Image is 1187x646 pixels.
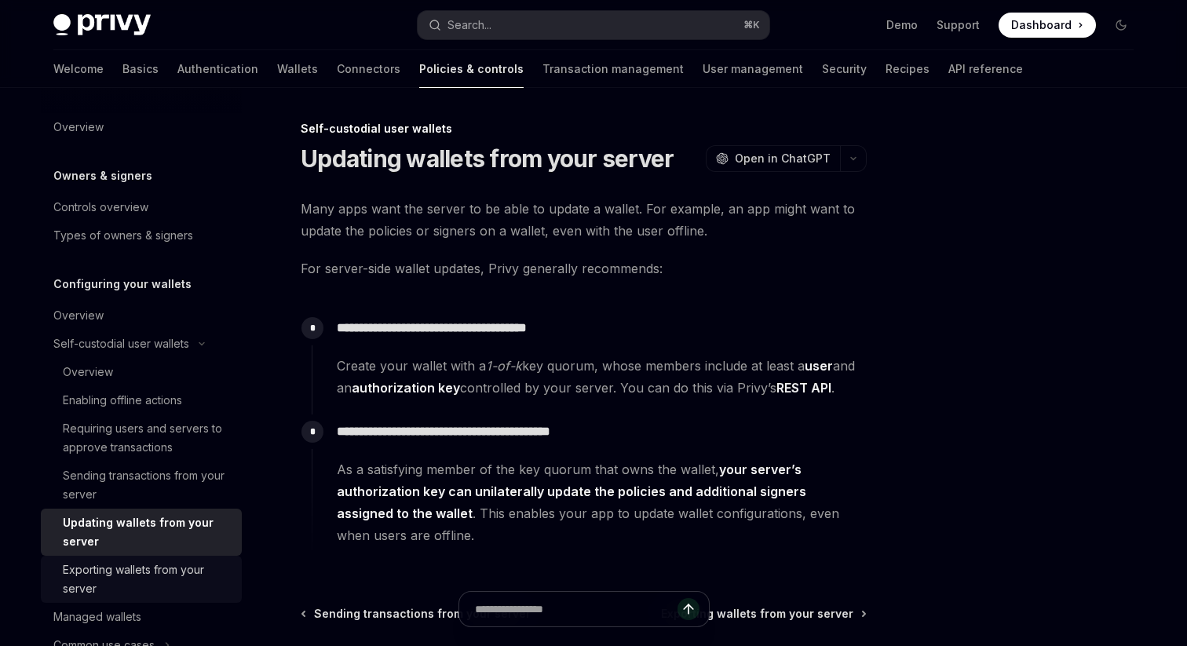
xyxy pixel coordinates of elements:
[63,466,232,504] div: Sending transactions from your server
[41,358,242,386] a: Overview
[41,603,242,631] a: Managed wallets
[301,198,867,242] span: Many apps want the server to be able to update a wallet. For example, an app might want to update...
[41,113,242,141] a: Overview
[805,358,833,374] strong: user
[63,391,182,410] div: Enabling offline actions
[277,50,318,88] a: Wallets
[41,414,242,462] a: Requiring users and servers to approve transactions
[447,16,491,35] div: Search...
[53,14,151,36] img: dark logo
[53,306,104,325] div: Overview
[419,50,524,88] a: Policies & controls
[41,509,242,556] a: Updating wallets from your server
[63,560,232,598] div: Exporting wallets from your server
[999,13,1096,38] a: Dashboard
[886,50,930,88] a: Recipes
[122,50,159,88] a: Basics
[743,19,760,31] span: ⌘ K
[542,50,684,88] a: Transaction management
[948,50,1023,88] a: API reference
[41,462,242,509] a: Sending transactions from your server
[418,11,769,39] button: Search...⌘K
[703,50,803,88] a: User management
[63,513,232,551] div: Updating wallets from your server
[822,50,867,88] a: Security
[53,608,141,626] div: Managed wallets
[41,221,242,250] a: Types of owners & signers
[41,556,242,603] a: Exporting wallets from your server
[63,419,232,457] div: Requiring users and servers to approve transactions
[337,355,866,399] span: Create your wallet with a key quorum, whose members include at least a and an controlled by your ...
[53,198,148,217] div: Controls overview
[53,166,152,185] h5: Owners & signers
[735,151,831,166] span: Open in ChatGPT
[337,458,866,546] span: As a satisfying member of the key quorum that owns the wallet, . This enables your app to update ...
[41,301,242,330] a: Overview
[53,226,193,245] div: Types of owners & signers
[776,380,831,396] a: REST API
[886,17,918,33] a: Demo
[177,50,258,88] a: Authentication
[1011,17,1072,33] span: Dashboard
[352,380,460,396] strong: authorization key
[63,363,113,381] div: Overview
[41,386,242,414] a: Enabling offline actions
[678,598,699,620] button: Send message
[53,275,192,294] h5: Configuring your wallets
[301,121,867,137] div: Self-custodial user wallets
[41,193,242,221] a: Controls overview
[301,144,674,173] h1: Updating wallets from your server
[337,462,806,521] strong: your server’s authorization key can unilaterally update the policies and additional signers assig...
[301,257,867,279] span: For server-side wallet updates, Privy generally recommends:
[337,50,400,88] a: Connectors
[53,334,189,353] div: Self-custodial user wallets
[937,17,980,33] a: Support
[53,50,104,88] a: Welcome
[53,118,104,137] div: Overview
[706,145,840,172] button: Open in ChatGPT
[486,358,522,374] em: 1-of-k
[1108,13,1134,38] button: Toggle dark mode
